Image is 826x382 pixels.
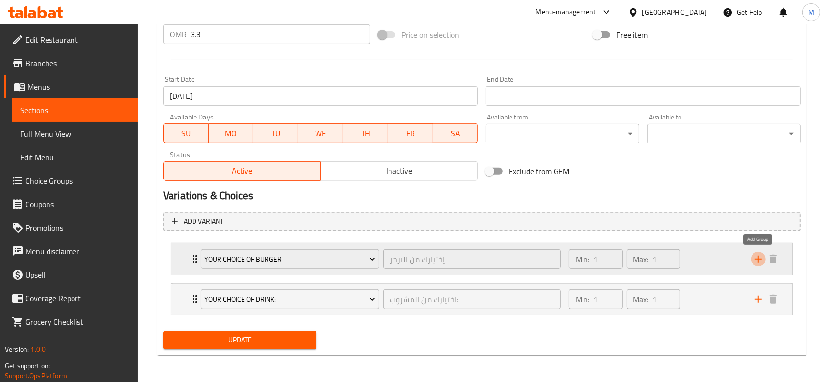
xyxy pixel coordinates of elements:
[633,253,649,265] p: Max:
[25,222,130,234] span: Promotions
[751,292,766,307] button: add
[509,166,569,177] span: Exclude from GEM
[4,310,138,334] a: Grocery Checklist
[191,24,370,44] input: Please enter price
[25,198,130,210] span: Coupons
[163,331,316,349] button: Update
[4,286,138,310] a: Coverage Report
[20,104,130,116] span: Sections
[347,126,385,141] span: TH
[343,123,389,143] button: TH
[171,334,309,346] span: Update
[171,284,792,315] div: Expand
[170,28,187,40] p: OMR
[20,151,130,163] span: Edit Menu
[25,316,130,328] span: Grocery Checklist
[201,289,379,309] button: Your Choice Of Drink:
[184,215,223,228] span: Add variant
[12,145,138,169] a: Edit Menu
[204,293,375,306] span: Your Choice Of Drink:
[213,126,250,141] span: MO
[4,75,138,98] a: Menus
[437,126,474,141] span: SA
[5,343,29,356] span: Version:
[253,123,298,143] button: TU
[401,29,459,41] span: Price on selection
[433,123,478,143] button: SA
[392,126,429,141] span: FR
[30,343,46,356] span: 1.0.0
[808,7,814,18] span: M
[204,253,375,265] span: Your Choice Of Burger
[325,164,474,178] span: Inactive
[576,293,589,305] p: Min:
[25,34,130,46] span: Edit Restaurant
[25,57,130,69] span: Branches
[751,252,766,266] button: add
[536,6,596,18] div: Menu-management
[4,169,138,192] a: Choice Groups
[576,253,589,265] p: Min:
[25,245,130,257] span: Menu disclaimer
[4,51,138,75] a: Branches
[642,7,707,18] div: [GEOGRAPHIC_DATA]
[12,98,138,122] a: Sections
[298,123,343,143] button: WE
[209,123,254,143] button: MO
[168,126,205,141] span: SU
[163,212,801,232] button: Add variant
[163,189,801,203] h2: Variations & Choices
[4,28,138,51] a: Edit Restaurant
[25,292,130,304] span: Coverage Report
[486,124,639,143] div: ​
[163,239,801,279] li: Expand
[163,161,321,181] button: Active
[20,128,130,140] span: Full Menu View
[320,161,478,181] button: Inactive
[647,124,801,143] div: ​
[12,122,138,145] a: Full Menu View
[302,126,340,141] span: WE
[168,164,317,178] span: Active
[766,292,780,307] button: delete
[616,29,648,41] span: Free item
[201,249,379,269] button: Your Choice Of Burger
[257,126,294,141] span: TU
[171,243,792,275] div: Expand
[5,369,67,382] a: Support.OpsPlatform
[5,359,50,372] span: Get support on:
[766,252,780,266] button: delete
[4,239,138,263] a: Menu disclaimer
[25,269,130,281] span: Upsell
[633,293,649,305] p: Max:
[27,81,130,93] span: Menus
[163,279,801,319] li: Expand
[163,123,209,143] button: SU
[4,192,138,216] a: Coupons
[25,175,130,187] span: Choice Groups
[4,263,138,286] a: Upsell
[388,123,433,143] button: FR
[4,216,138,239] a: Promotions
